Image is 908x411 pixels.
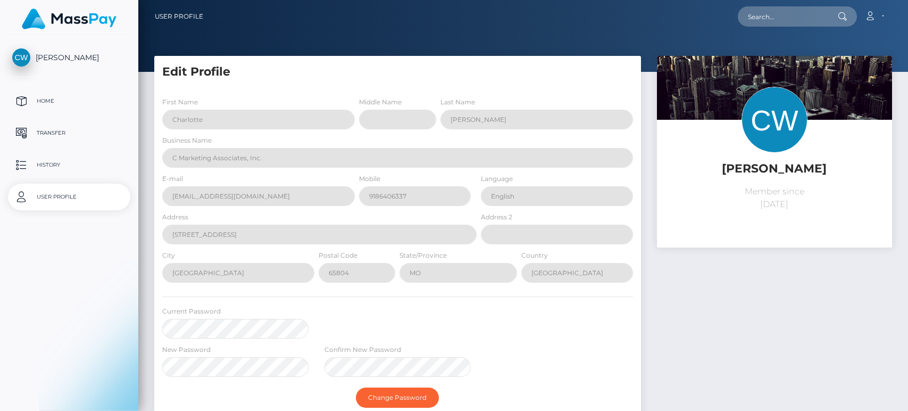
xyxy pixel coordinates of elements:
p: Home [12,93,126,109]
p: Transfer [12,125,126,141]
h5: Edit Profile [162,64,633,80]
a: User Profile [8,184,130,210]
p: User Profile [12,189,126,205]
label: Last Name [440,97,475,107]
input: Search... [738,6,838,27]
label: Address 2 [481,212,512,222]
label: New Password [162,345,211,355]
label: Address [162,212,188,222]
label: First Name [162,97,198,107]
a: Home [8,88,130,114]
span: [PERSON_NAME] [8,53,130,62]
img: ... [657,56,892,213]
a: History [8,152,130,178]
h5: [PERSON_NAME] [665,161,884,177]
p: History [12,157,126,173]
img: MassPay [22,9,116,29]
label: Postal Code [319,251,357,260]
button: Change Password [356,388,439,408]
label: Middle Name [359,97,402,107]
label: Confirm New Password [324,345,401,355]
label: Business Name [162,136,212,145]
label: Language [481,174,513,184]
label: State/Province [399,251,447,260]
label: City [162,251,175,260]
label: Mobile [359,174,380,184]
p: Member since [DATE] [665,185,884,211]
a: Transfer [8,120,130,146]
a: User Profile [155,5,203,28]
label: E-mail [162,174,183,184]
label: Current Password [162,307,221,316]
label: Country [521,251,548,260]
